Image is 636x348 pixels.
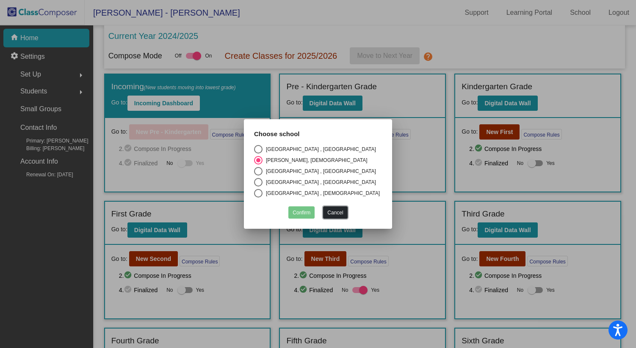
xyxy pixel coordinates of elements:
label: Choose school [254,129,300,139]
mat-radio-group: Select an option [254,145,382,200]
button: Confirm [288,206,315,219]
div: [GEOGRAPHIC_DATA] , [GEOGRAPHIC_DATA] [263,167,376,175]
div: [GEOGRAPHIC_DATA] , [GEOGRAPHIC_DATA] [263,178,376,186]
div: [GEOGRAPHIC_DATA] , [GEOGRAPHIC_DATA] [263,145,376,153]
div: [PERSON_NAME], [DEMOGRAPHIC_DATA] [263,156,368,164]
div: [GEOGRAPHIC_DATA] , [DEMOGRAPHIC_DATA] [263,189,380,197]
button: Cancel [323,206,347,219]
